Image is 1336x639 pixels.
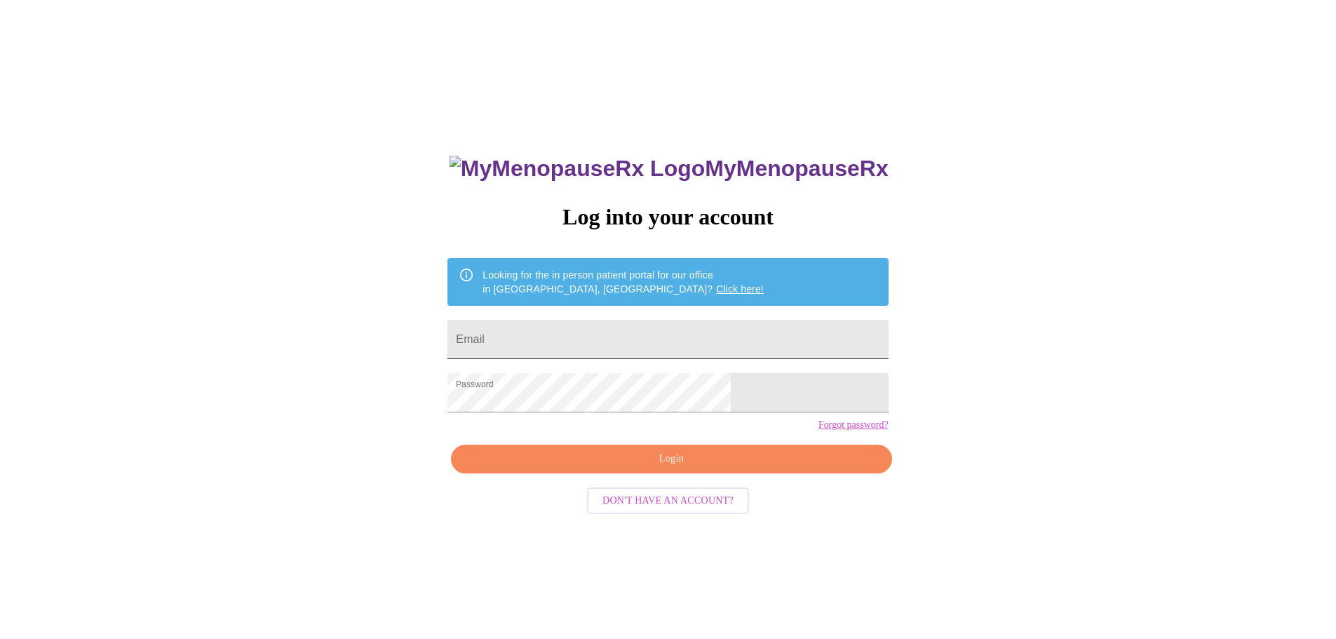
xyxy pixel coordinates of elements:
span: Don't have an account? [602,492,734,510]
a: Click here! [716,283,764,295]
h3: Log into your account [447,204,888,230]
img: MyMenopauseRx Logo [450,156,705,182]
span: Login [467,450,875,468]
a: Forgot password? [818,419,889,431]
div: Looking for the in person patient portal for our office in [GEOGRAPHIC_DATA], [GEOGRAPHIC_DATA]? [483,262,764,302]
a: Don't have an account? [583,494,753,506]
button: Login [451,445,891,473]
h3: MyMenopauseRx [450,156,889,182]
button: Don't have an account? [587,487,749,515]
